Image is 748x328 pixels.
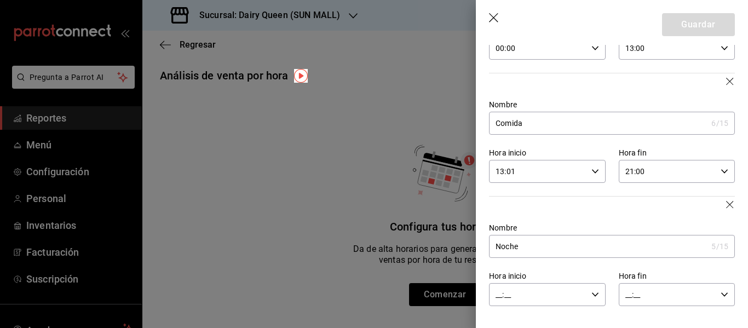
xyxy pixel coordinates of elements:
[489,101,735,108] label: Nombre
[619,149,735,157] label: Hora fin
[489,149,605,157] label: Hora inicio
[711,118,728,129] div: 6 /15
[294,69,308,83] img: Tooltip marker
[489,224,735,232] label: Nombre
[619,272,735,280] label: Hora fin
[489,272,605,280] label: Hora inicio
[711,241,728,252] div: 5 /15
